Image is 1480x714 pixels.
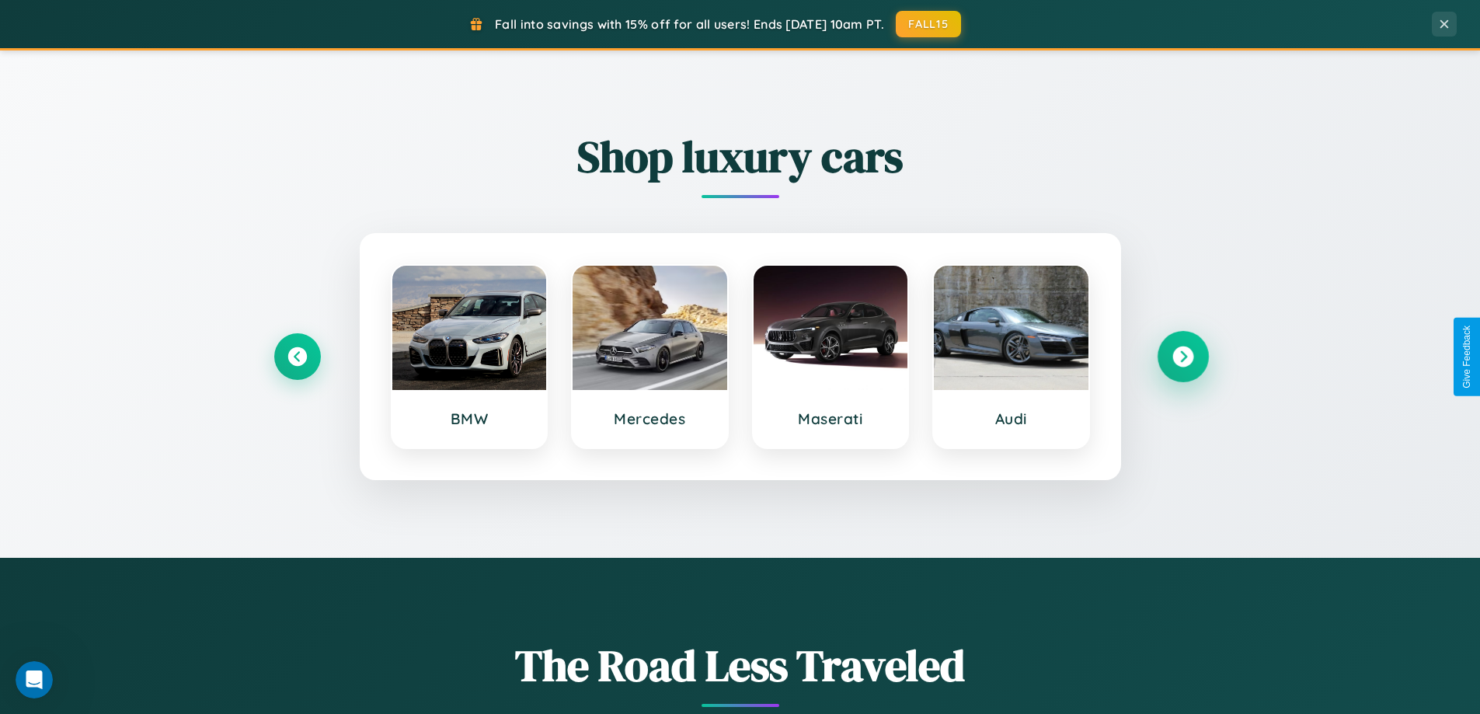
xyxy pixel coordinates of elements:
[408,409,531,428] h3: BMW
[896,11,961,37] button: FALL15
[274,127,1207,186] h2: Shop luxury cars
[588,409,712,428] h3: Mercedes
[769,409,893,428] h3: Maserati
[274,636,1207,695] h1: The Road Less Traveled
[16,661,53,698] iframe: Intercom live chat
[1461,326,1472,388] div: Give Feedback
[495,16,884,32] span: Fall into savings with 15% off for all users! Ends [DATE] 10am PT.
[949,409,1073,428] h3: Audi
